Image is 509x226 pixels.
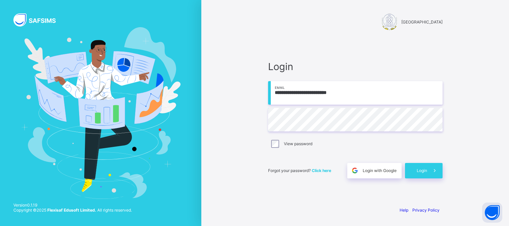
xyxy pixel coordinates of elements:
[268,168,331,173] span: Forgot your password?
[47,208,96,213] strong: Flexisaf Edusoft Limited.
[13,208,132,213] span: Copyright © 2025 All rights reserved.
[401,19,443,24] span: [GEOGRAPHIC_DATA]
[400,208,408,213] a: Help
[13,13,64,26] img: SAFSIMS Logo
[412,208,440,213] a: Privacy Policy
[482,203,502,223] button: Open asap
[284,141,312,146] label: View password
[351,167,359,174] img: google.396cfc9801f0270233282035f929180a.svg
[363,168,397,173] span: Login with Google
[268,61,443,72] span: Login
[312,168,331,173] a: Click here
[13,203,132,208] span: Version 0.1.19
[417,168,427,173] span: Login
[21,27,181,199] img: Hero Image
